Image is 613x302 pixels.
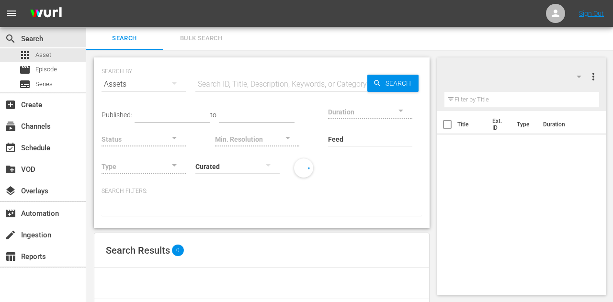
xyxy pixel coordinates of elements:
[19,78,31,90] span: Series
[19,64,31,76] span: Episode
[102,111,132,119] span: Published:
[537,111,595,138] th: Duration
[5,208,16,219] span: Automation
[579,10,604,17] a: Sign Out
[35,50,51,60] span: Asset
[5,33,16,45] span: Search
[169,33,234,44] span: Bulk Search
[210,111,216,119] span: to
[382,75,419,92] span: Search
[92,33,157,44] span: Search
[588,71,599,82] span: more_vert
[457,111,487,138] th: Title
[5,99,16,111] span: Create
[5,229,16,241] span: Ingestion
[5,164,16,175] span: VOD
[5,142,16,154] span: Schedule
[19,49,31,61] span: Asset
[511,111,537,138] th: Type
[35,79,53,89] span: Series
[487,111,511,138] th: Ext. ID
[172,245,184,256] span: 0
[106,245,170,256] span: Search Results
[5,185,16,197] span: Overlays
[5,121,16,132] span: Channels
[102,187,422,195] p: Search Filters:
[6,8,17,19] span: menu
[367,75,419,92] button: Search
[102,71,186,98] div: Assets
[588,65,599,88] button: more_vert
[5,251,16,262] span: Reports
[23,2,69,25] img: ans4CAIJ8jUAAAAAAAAAAAAAAAAAAAAAAAAgQb4GAAAAAAAAAAAAAAAAAAAAAAAAJMjXAAAAAAAAAAAAAAAAAAAAAAAAgAT5G...
[35,65,57,74] span: Episode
